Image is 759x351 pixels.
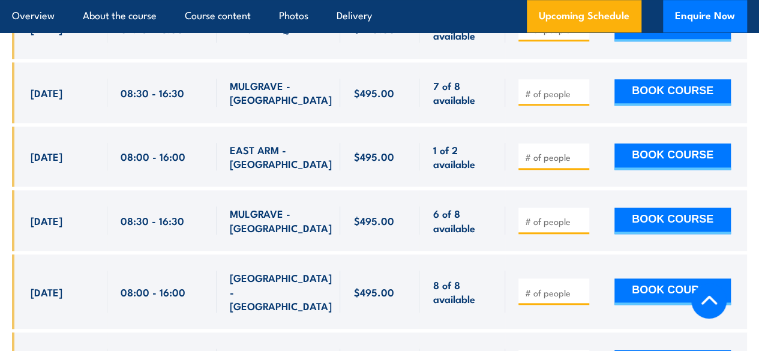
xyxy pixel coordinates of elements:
span: MULGRAVE - [GEOGRAPHIC_DATA] [230,79,332,107]
span: [DATE] [31,214,62,227]
button: BOOK COURSE [614,79,731,106]
span: 08:30 - 16:30 [121,214,184,227]
span: [GEOGRAPHIC_DATA] - [GEOGRAPHIC_DATA] [230,271,332,313]
span: 08:00 - 16:00 [121,285,185,299]
button: BOOK COURSE [614,208,731,234]
span: MACKAY - QLD [230,22,301,35]
input: # of people [525,151,585,163]
span: 08:30 - 16:30 [121,86,184,100]
span: 8 of 8 available [433,14,492,43]
span: $495.00 [353,149,394,163]
input: # of people [525,88,585,100]
button: BOOK COURSE [614,143,731,170]
input: # of people [525,287,585,299]
span: EAST ARM - [GEOGRAPHIC_DATA] [230,143,332,171]
span: 08:00 - 16:00 [121,149,185,163]
input: # of people [525,215,585,227]
span: 1 of 2 available [433,143,492,171]
span: MULGRAVE - [GEOGRAPHIC_DATA] [230,206,332,235]
span: 8 of 8 available [433,278,492,306]
span: 07:45 - 16:00 [121,22,184,35]
span: $495.00 [353,285,394,299]
span: $495.00 [353,214,394,227]
span: $495.00 [353,86,394,100]
span: 7 of 8 available [433,79,492,107]
span: [DATE] [31,86,62,100]
span: $990.00 [353,22,395,35]
button: BOOK COURSE [614,278,731,305]
span: [DATE] [31,22,62,35]
span: [DATE] [31,285,62,299]
span: [DATE] [31,149,62,163]
span: 6 of 8 available [433,206,492,235]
